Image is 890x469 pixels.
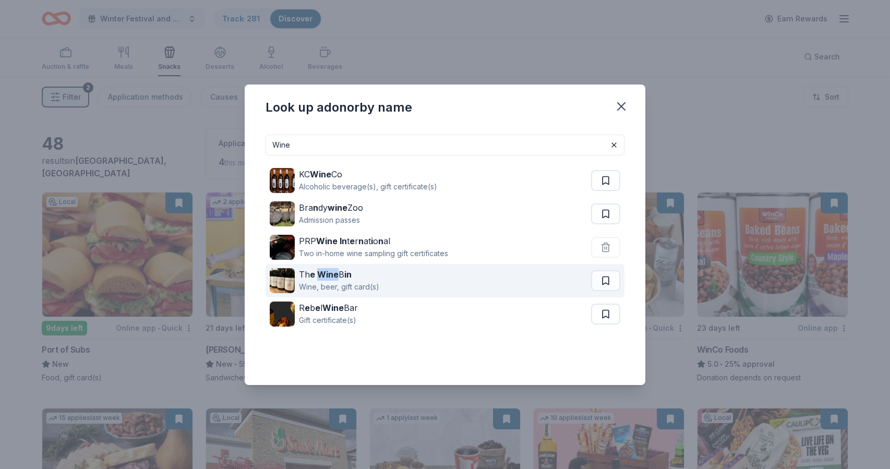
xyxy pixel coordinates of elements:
[310,269,339,280] strong: e Wine
[310,169,331,179] strong: Wine
[305,303,310,313] strong: e
[315,303,320,313] strong: e
[266,99,412,116] div: Look up a donor by name
[299,214,363,226] div: Admission passes
[270,235,295,260] img: Image for PRP Wine International
[344,269,352,280] strong: in
[299,181,437,193] div: Alcoholic beverage(s), gift certificate(s)
[299,268,379,281] div: Th B
[358,236,364,246] strong: n
[266,135,624,155] input: Search
[299,314,358,327] div: Gift certificate(s)
[322,303,344,313] strong: Wine
[328,202,347,213] strong: wine
[299,302,358,314] div: R b l Bar
[316,236,347,246] strong: Wine In
[371,236,373,246] strong: i
[313,202,318,213] strong: n
[270,268,295,293] img: Image for The Wine Bin
[270,201,295,226] img: Image for Brandywine Zoo
[299,235,448,247] div: PRP t r at o al
[350,236,355,246] strong: e
[299,247,448,260] div: Two in-home wine sampling gift certificates
[299,201,363,214] div: Bra dy Zoo
[270,168,295,193] img: Image for KC Wine Co
[270,302,295,327] img: Image for Rebel Wine Bar
[299,168,437,181] div: KC Co
[299,281,379,293] div: Wine, beer, gift card(s)
[378,236,383,246] strong: n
